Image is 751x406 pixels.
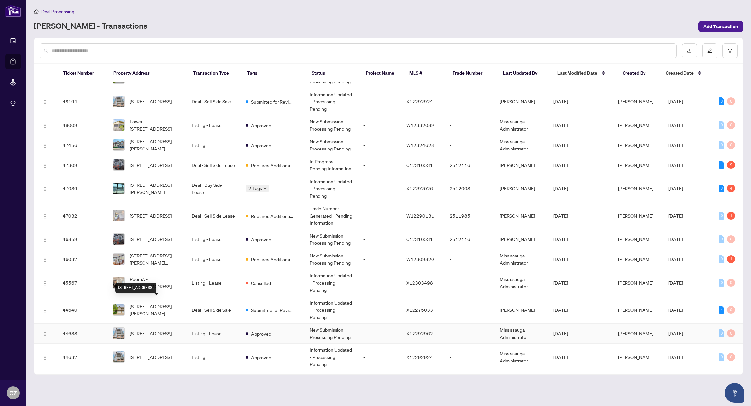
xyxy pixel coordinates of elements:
[251,212,294,220] span: Requires Additional Docs
[358,324,401,344] td: -
[57,249,107,269] td: 46037
[113,234,124,245] img: thumbnail-img
[687,48,692,53] span: download
[40,254,50,264] button: Logo
[618,162,653,168] span: [PERSON_NAME]
[494,229,548,249] td: [PERSON_NAME]
[113,119,124,131] img: thumbnail-img
[57,135,107,155] td: 47456
[727,121,735,129] div: 0
[358,115,401,135] td: -
[130,98,172,105] span: [STREET_ADDRESS]
[130,118,181,132] span: Lower-[STREET_ADDRESS]
[406,185,433,191] span: X12292026
[42,163,48,168] img: Logo
[727,235,735,243] div: 0
[57,88,107,115] td: 48194
[719,161,724,169] div: 1
[618,185,653,191] span: [PERSON_NAME]
[666,69,694,77] span: Created Date
[304,88,358,115] td: Information Updated - Processing Pending
[444,344,494,371] td: -
[42,143,48,148] img: Logo
[40,140,50,150] button: Logo
[553,354,568,360] span: [DATE]
[668,236,683,242] span: [DATE]
[5,5,21,17] img: logo
[186,115,240,135] td: Listing - Lease
[725,383,744,403] button: Open asap
[57,296,107,324] td: 44640
[40,234,50,244] button: Logo
[251,98,294,105] span: Submitted for Review
[668,307,683,313] span: [DATE]
[668,98,683,104] span: [DATE]
[40,160,50,170] button: Logo
[618,280,653,286] span: [PERSON_NAME]
[444,296,494,324] td: -
[186,269,240,296] td: Listing - Lease
[447,64,498,82] th: Trade Number
[113,139,124,150] img: thumbnail-img
[42,123,48,128] img: Logo
[186,344,240,371] td: Listing
[618,236,653,242] span: [PERSON_NAME]
[34,9,39,14] span: home
[358,229,401,249] td: -
[358,296,401,324] td: -
[406,256,434,262] span: W12309820
[444,249,494,269] td: -
[10,388,17,397] span: CZ
[113,183,124,194] img: thumbnail-img
[188,64,242,82] th: Transaction Type
[304,296,358,324] td: Information Updated - Processing Pending
[668,162,683,168] span: [DATE]
[727,161,735,169] div: 2
[618,122,653,128] span: [PERSON_NAME]
[57,229,107,249] td: 46859
[727,185,735,192] div: 4
[42,99,48,105] img: Logo
[40,210,50,221] button: Logo
[34,21,147,32] a: [PERSON_NAME] - Transactions
[406,98,433,104] span: X12292924
[130,138,181,152] span: [STREET_ADDRESS][PERSON_NAME]
[304,175,358,202] td: Information Updated - Processing Pending
[719,121,724,129] div: 0
[727,279,735,287] div: 0
[186,88,240,115] td: Deal - Sell Side Sale
[406,162,433,168] span: C12316531
[727,353,735,361] div: 0
[251,256,294,263] span: Requires Additional Docs
[444,115,494,135] td: -
[304,115,358,135] td: New Submission - Processing Pending
[494,324,548,344] td: Mississauga Administrator
[186,296,240,324] td: Deal - Sell Side Sale
[130,275,181,290] span: RoomA - [STREET_ADDRESS]
[40,352,50,362] button: Logo
[494,249,548,269] td: Mississauga Administrator
[728,48,732,53] span: filter
[668,122,683,128] span: [DATE]
[186,229,240,249] td: Listing - Lease
[113,304,124,315] img: thumbnail-img
[304,344,358,371] td: Information Updated - Processing Pending
[668,354,683,360] span: [DATE]
[251,236,271,243] span: Approved
[668,213,683,219] span: [DATE]
[617,64,661,82] th: Created By
[130,330,172,337] span: [STREET_ADDRESS]
[42,214,48,219] img: Logo
[406,354,433,360] span: X12292924
[727,97,735,105] div: 0
[553,256,568,262] span: [DATE]
[444,88,494,115] td: -
[40,96,50,107] button: Logo
[444,202,494,229] td: 2511985
[494,155,548,175] td: [PERSON_NAME]
[358,135,401,155] td: -
[553,162,568,168] span: [DATE]
[115,283,156,293] div: [STREET_ADDRESS]
[251,279,271,287] span: Cancelled
[251,354,271,361] span: Approved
